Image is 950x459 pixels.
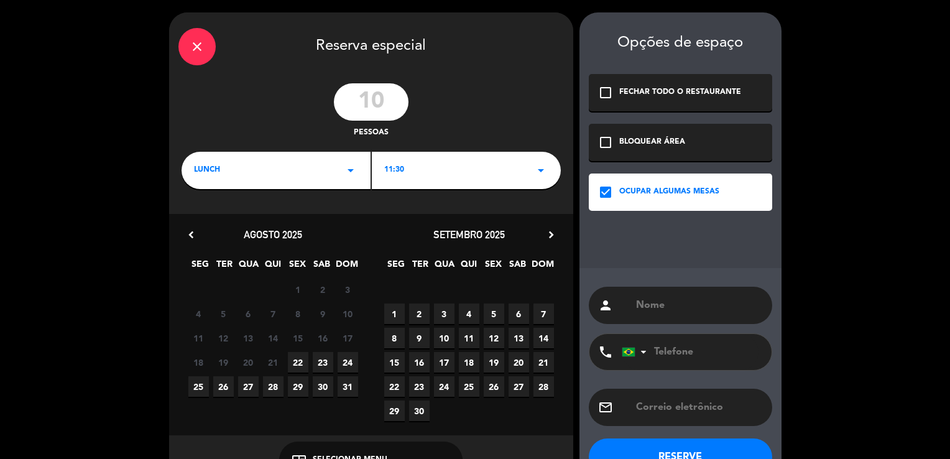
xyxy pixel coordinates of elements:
[239,257,259,277] span: QUA
[484,328,504,348] span: 12
[338,279,358,300] span: 3
[598,345,613,359] i: phone
[509,328,529,348] span: 13
[545,228,558,241] i: chevron_right
[484,376,504,397] span: 26
[533,163,548,178] i: arrow_drop_down
[459,376,479,397] span: 25
[619,136,685,149] div: BLOQUEAR ÁREA
[238,376,259,397] span: 27
[409,304,430,324] span: 2
[386,257,407,277] span: SEG
[533,376,554,397] span: 28
[338,328,358,348] span: 17
[409,352,430,373] span: 16
[598,135,613,150] i: check_box_outline_blank
[190,39,205,54] i: close
[635,297,763,314] input: Nome
[410,257,431,277] span: TER
[188,328,209,348] span: 11
[434,376,454,397] span: 24
[433,228,505,241] span: setembro 2025
[336,257,356,277] span: DOM
[409,328,430,348] span: 9
[598,400,613,415] i: email
[263,257,284,277] span: QUI
[263,304,284,324] span: 7
[622,335,651,369] div: Brazil (Brasil): +55
[263,352,284,373] span: 21
[343,163,358,178] i: arrow_drop_down
[313,328,333,348] span: 16
[434,352,454,373] span: 17
[533,328,554,348] span: 14
[313,376,333,397] span: 30
[185,228,198,241] i: chevron_left
[188,304,209,324] span: 4
[459,304,479,324] span: 4
[622,334,759,370] input: Telefone
[434,328,454,348] span: 10
[409,401,430,421] span: 30
[213,304,234,324] span: 5
[532,257,552,277] span: DOM
[384,376,405,397] span: 22
[288,328,308,348] span: 15
[313,352,333,373] span: 23
[213,376,234,397] span: 26
[484,304,504,324] span: 5
[238,352,259,373] span: 20
[354,127,389,139] span: pessoas
[509,376,529,397] span: 27
[263,328,284,348] span: 14
[194,164,220,177] span: LUNCH
[409,376,430,397] span: 23
[459,257,479,277] span: QUI
[288,304,308,324] span: 8
[384,328,405,348] span: 8
[598,185,613,200] i: check_box
[287,257,308,277] span: SEX
[288,352,308,373] span: 22
[238,304,259,324] span: 6
[509,304,529,324] span: 6
[313,304,333,324] span: 9
[507,257,528,277] span: SAB
[435,257,455,277] span: QUA
[244,228,302,241] span: agosto 2025
[334,83,408,121] input: 0
[288,279,308,300] span: 1
[238,328,259,348] span: 13
[188,352,209,373] span: 18
[509,352,529,373] span: 20
[188,376,209,397] span: 25
[213,328,234,348] span: 12
[338,352,358,373] span: 24
[288,376,308,397] span: 29
[384,401,405,421] span: 29
[214,257,235,277] span: TER
[619,186,719,198] div: OCUPAR ALGUMAS MESAS
[434,304,454,324] span: 3
[338,376,358,397] span: 31
[311,257,332,277] span: SAB
[484,352,504,373] span: 19
[598,298,613,313] i: person
[533,352,554,373] span: 21
[384,304,405,324] span: 1
[483,257,504,277] span: SEX
[384,164,404,177] span: 11:30
[459,352,479,373] span: 18
[213,352,234,373] span: 19
[589,34,772,52] div: Opções de espaço
[169,12,573,77] div: Reserva especial
[263,376,284,397] span: 28
[635,399,763,416] input: Correio eletrônico
[313,279,333,300] span: 2
[338,304,358,324] span: 10
[619,86,741,99] div: FECHAR TODO O RESTAURANTE
[598,85,613,100] i: check_box_outline_blank
[459,328,479,348] span: 11
[384,352,405,373] span: 15
[190,257,211,277] span: SEG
